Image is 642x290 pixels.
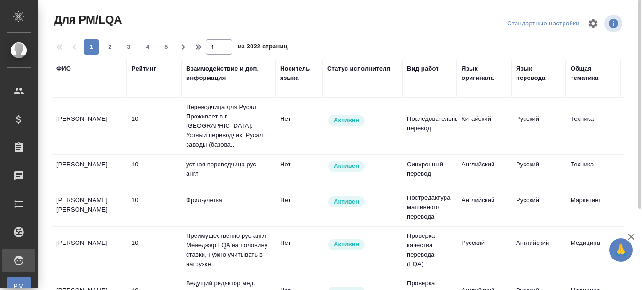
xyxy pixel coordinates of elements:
[402,155,457,188] td: Синхронный перевод
[132,160,177,169] div: перевод идеальный/почти идеальный. Ни редактор, ни корректор не нужен
[140,39,155,55] button: 4
[334,116,359,125] p: Активен
[327,196,398,208] div: Рядовой исполнитель: назначай с учетом рейтинга
[140,42,155,52] span: 4
[56,64,71,73] div: ФИО
[604,15,624,32] span: Посмотреть информацию
[186,196,271,205] p: Фрил-учетка
[505,16,582,31] div: split button
[132,64,156,73] div: Рейтинг
[511,234,566,266] td: Английский
[457,155,511,188] td: Английский
[457,110,511,142] td: Китайский
[275,155,322,188] td: Нет
[275,191,322,224] td: Нет
[275,234,322,266] td: Нет
[52,110,127,142] td: [PERSON_NAME]
[52,12,122,27] span: Для PM/LQA
[457,234,511,266] td: Русский
[186,102,271,149] p: Переводчица для Русал Проживает в г. [GEOGRAPHIC_DATA]. Устный переводчик. Русал заводы (базова...
[511,155,566,188] td: Русский
[462,64,507,83] div: Язык оригинала
[609,238,633,262] button: 🙏
[327,64,390,73] div: Статус исполнителя
[571,64,616,83] div: Общая тематика
[407,64,439,73] div: Вид работ
[102,42,117,52] span: 2
[566,155,620,188] td: Техника
[402,188,457,226] td: Постредактура машинного перевода
[327,160,398,172] div: Рядовой исполнитель: назначай с учетом рейтинга
[334,240,359,249] p: Активен
[402,227,457,274] td: Проверка качества перевода (LQA)
[186,160,271,179] p: устная переводчица рус-англ
[566,234,620,266] td: Медицина
[186,231,271,269] p: Преимущественно рус-англ Менеджер LQA на половину ставки, нужно учитывать в нагрузке
[613,240,629,260] span: 🙏
[511,110,566,142] td: Русский
[102,39,117,55] button: 2
[566,110,620,142] td: Техника
[280,64,318,83] div: Носитель языка
[582,12,604,35] span: Настроить таблицу
[238,41,288,55] span: из 3022 страниц
[121,42,136,52] span: 3
[52,191,127,224] td: [PERSON_NAME] [PERSON_NAME]
[159,39,174,55] button: 5
[327,114,398,127] div: Рядовой исполнитель: назначай с учетом рейтинга
[121,39,136,55] button: 3
[511,191,566,224] td: Русский
[132,114,177,124] div: перевод идеальный/почти идеальный. Ни редактор, ни корректор не нужен
[516,64,561,83] div: Язык перевода
[186,64,271,83] div: Взаимодействие и доп. информация
[402,110,457,142] td: Последовательный перевод
[334,161,359,171] p: Активен
[566,191,620,224] td: Маркетинг
[132,196,177,205] div: перевод идеальный/почти идеальный. Ни редактор, ни корректор не нужен
[132,238,177,248] div: перевод идеальный/почти идеальный. Ни редактор, ни корректор не нужен
[457,191,511,224] td: Английский
[327,238,398,251] div: Рядовой исполнитель: назначай с учетом рейтинга
[52,234,127,266] td: [PERSON_NAME]
[52,155,127,188] td: [PERSON_NAME]
[334,197,359,206] p: Активен
[159,42,174,52] span: 5
[275,110,322,142] td: Нет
